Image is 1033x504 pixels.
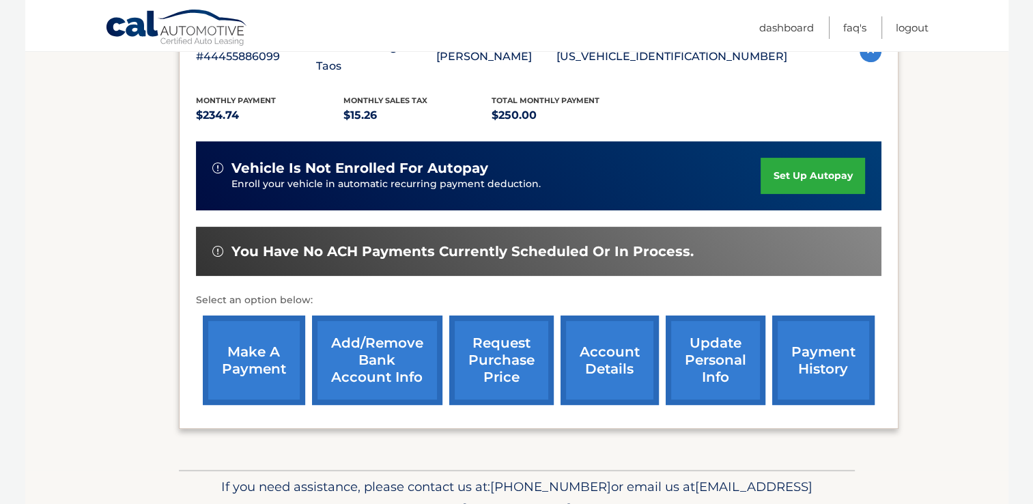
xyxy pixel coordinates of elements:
p: 2025 Volkswagen Taos [316,38,436,76]
a: Cal Automotive [105,9,249,48]
a: Dashboard [759,16,814,39]
span: [PHONE_NUMBER] [490,479,611,494]
p: [PERSON_NAME] [436,47,556,66]
a: payment history [772,316,875,405]
p: Enroll your vehicle in automatic recurring payment deduction. [231,177,761,192]
span: vehicle is not enrolled for autopay [231,160,488,177]
p: [US_VEHICLE_IDENTIFICATION_NUMBER] [556,47,787,66]
p: $234.74 [196,106,344,125]
a: request purchase price [449,316,554,405]
a: Logout [896,16,929,39]
a: FAQ's [843,16,866,39]
span: Monthly Payment [196,96,276,105]
p: $15.26 [343,106,492,125]
a: make a payment [203,316,305,405]
a: account details [561,316,659,405]
span: You have no ACH payments currently scheduled or in process. [231,243,694,260]
img: alert-white.svg [212,246,223,257]
a: Add/Remove bank account info [312,316,442,405]
p: #44455886099 [196,47,316,66]
img: alert-white.svg [212,163,223,173]
a: set up autopay [761,158,864,194]
p: $250.00 [492,106,640,125]
a: update personal info [666,316,765,405]
p: Select an option below: [196,292,881,309]
span: Monthly sales Tax [343,96,427,105]
span: Total Monthly Payment [492,96,599,105]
